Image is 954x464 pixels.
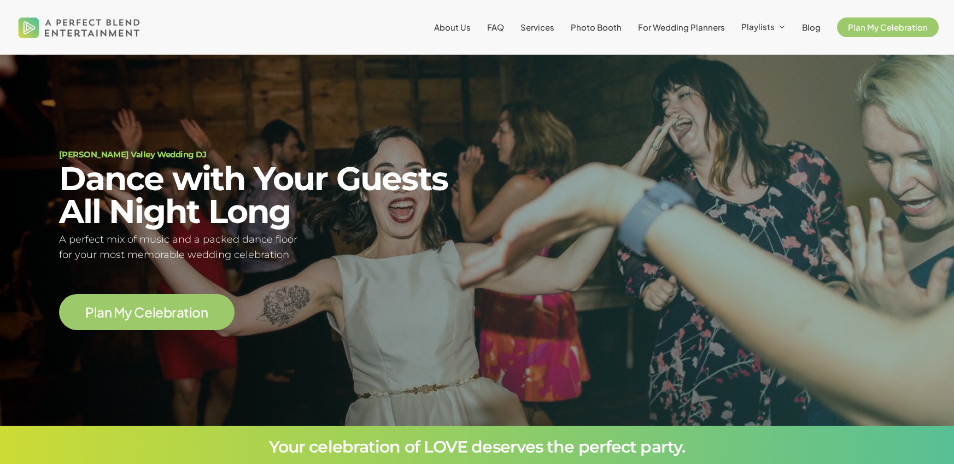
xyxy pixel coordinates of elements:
span: e [144,306,153,319]
a: FAQ [487,23,504,32]
span: e [155,306,163,319]
a: Photo Booth [571,23,622,32]
img: A Perfect Blend Entertainment [15,8,143,47]
a: Services [520,23,554,32]
h3: Your celebration of LOVE deserves the perfect party. [59,439,896,455]
span: n [104,306,112,319]
span: l [94,306,97,319]
a: Blog [802,23,821,32]
span: t [184,306,189,319]
span: Photo Booth [571,22,622,32]
span: P [85,306,94,319]
span: About Us [434,22,471,32]
a: Plan My Celebration [85,305,208,320]
span: a [177,306,184,319]
span: Services [520,22,554,32]
a: About Us [434,23,471,32]
span: FAQ [487,22,504,32]
span: C [134,306,144,319]
span: l [153,306,156,319]
span: o [192,306,201,319]
a: For Wedding Planners [638,23,725,32]
span: M [114,306,125,319]
span: For Wedding Planners [638,22,725,32]
span: b [163,306,172,319]
h5: A perfect mix of music and a packed dance floor for your most memorable wedding celebration [59,232,464,263]
span: Plan My Celebration [848,22,928,32]
span: y [125,306,132,319]
span: Playlists [741,21,775,32]
span: Blog [802,22,821,32]
span: i [189,306,192,319]
span: r [172,306,177,319]
a: Playlists [741,22,786,32]
h2: Dance with Your Guests All Night Long [59,162,464,228]
span: a [97,306,104,319]
h1: [PERSON_NAME] Valley Wedding DJ [59,150,464,158]
span: n [201,306,208,319]
a: Plan My Celebration [837,23,939,32]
